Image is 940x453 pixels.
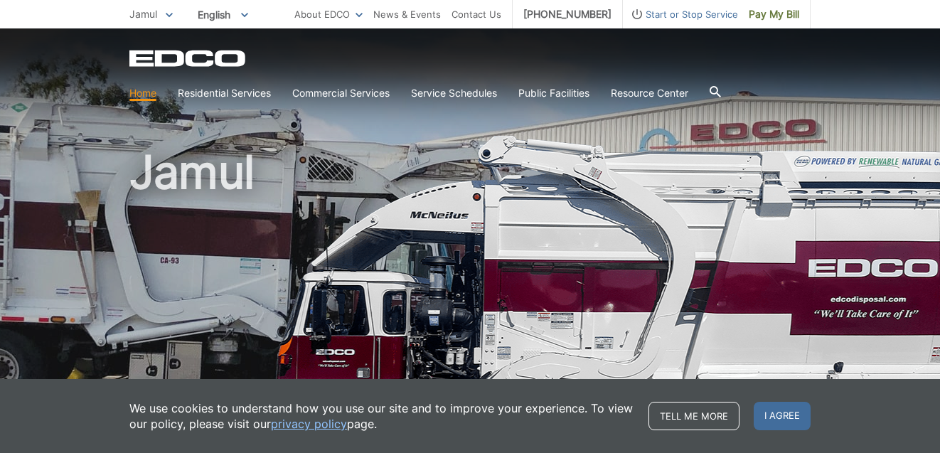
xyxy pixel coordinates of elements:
[292,85,390,101] a: Commercial Services
[129,50,247,67] a: EDCD logo. Return to the homepage.
[271,416,347,432] a: privacy policy
[754,402,811,430] span: I agree
[129,8,157,20] span: Jamul
[518,85,589,101] a: Public Facilities
[129,400,634,432] p: We use cookies to understand how you use our site and to improve your experience. To view our pol...
[749,6,799,22] span: Pay My Bill
[373,6,441,22] a: News & Events
[187,3,259,26] span: English
[611,85,688,101] a: Resource Center
[452,6,501,22] a: Contact Us
[648,402,739,430] a: Tell me more
[178,85,271,101] a: Residential Services
[129,85,156,101] a: Home
[294,6,363,22] a: About EDCO
[411,85,497,101] a: Service Schedules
